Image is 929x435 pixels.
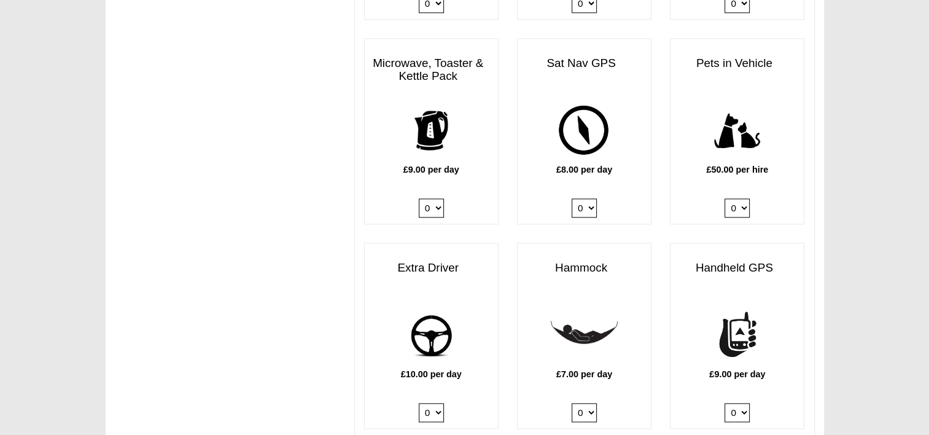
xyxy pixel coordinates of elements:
h3: Hammock [518,256,651,281]
img: hammock.png [551,302,618,369]
b: £10.00 per day [401,369,462,379]
b: £9.00 per day [403,165,459,174]
h3: Extra Driver [365,256,498,281]
img: pets.png [704,97,771,164]
b: £8.00 per day [556,165,612,174]
img: gps.png [551,97,618,164]
img: handheld-gps.png [704,302,771,369]
h3: Pets in Vehicle [671,51,804,76]
b: £7.00 per day [556,369,612,379]
h3: Handheld GPS [671,256,804,281]
h3: Sat Nav GPS [518,51,651,76]
b: £50.00 per hire [706,165,768,174]
b: £9.00 per day [709,369,765,379]
img: add-driver.png [398,302,465,369]
h3: Microwave, Toaster & Kettle Pack [365,51,498,89]
img: kettle.png [398,97,465,164]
